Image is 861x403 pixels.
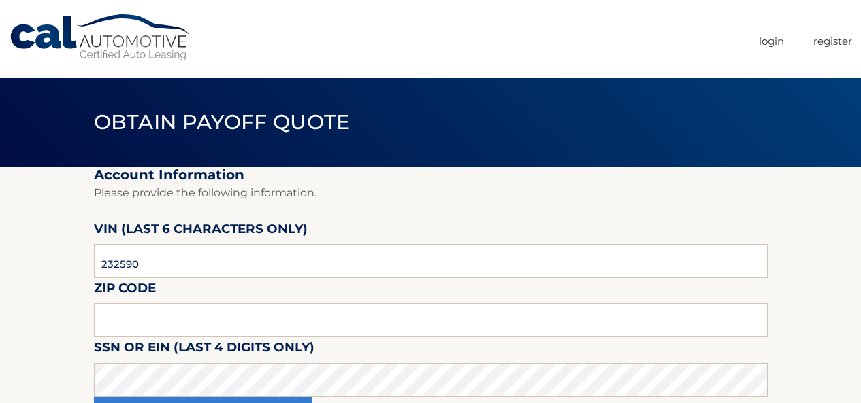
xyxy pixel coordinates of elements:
a: Cal Automotive [9,14,193,62]
a: Login [759,30,784,52]
label: SSN or EIN (last 4 digits only) [94,337,314,362]
h2: Account Information [94,167,768,183]
label: VIN (last 6 characters only) [94,219,308,244]
span: Obtain Payoff Quote [94,109,351,135]
a: Register [813,30,852,52]
label: Zip Code [94,278,156,303]
p: Please provide the following information. [94,183,768,203]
